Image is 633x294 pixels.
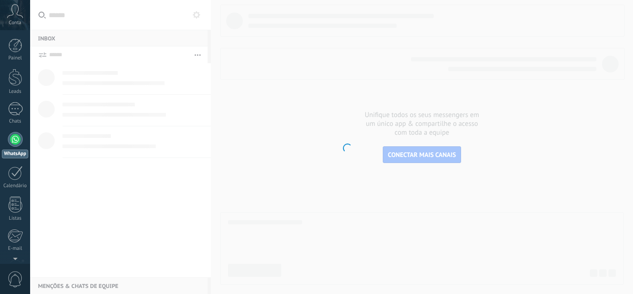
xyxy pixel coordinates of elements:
span: Conta [9,20,21,26]
div: Leads [2,89,29,95]
div: Calendário [2,183,29,189]
div: Painel [2,55,29,61]
div: Chats [2,118,29,124]
div: Listas [2,216,29,222]
div: WhatsApp [2,150,28,158]
div: E-mail [2,246,29,252]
